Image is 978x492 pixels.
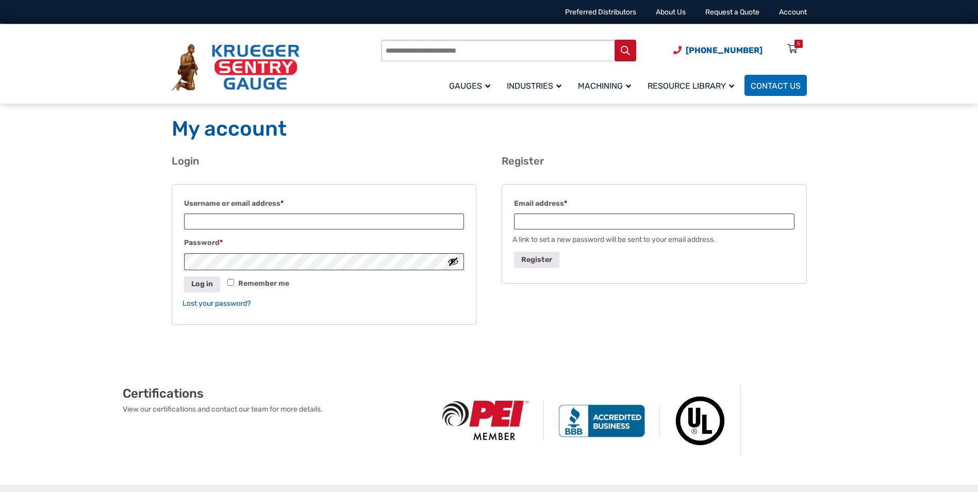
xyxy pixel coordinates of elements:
span: Remember me [238,279,289,288]
a: Contact Us [744,75,807,96]
label: Password [184,236,464,250]
p: A link to set a new password will be sent to your email address. [512,234,795,245]
p: View our certifications and contact our team for more details. [123,404,428,415]
a: Resource Library [641,73,744,97]
button: Log in [184,276,220,292]
img: BBB [544,404,660,437]
a: Preferred Distributors [565,8,636,17]
h2: Login [172,155,476,168]
span: Industries [507,81,561,91]
span: [PHONE_NUMBER] [686,45,762,55]
span: Gauges [449,81,490,91]
h2: Register [502,155,806,168]
label: Username or email address [184,196,464,211]
img: PEI Member [428,401,544,440]
div: 5 [797,40,800,48]
input: Remember me [227,279,234,286]
a: Phone Number (920) 434-8860 [673,44,762,57]
button: Register [514,252,559,268]
h2: Certifications [123,386,428,401]
a: Lost your password? [183,299,251,308]
a: Account [779,8,807,17]
img: Krueger Sentry Gauge [172,44,300,91]
img: Underwriters Laboratories [660,386,741,456]
span: Contact Us [751,81,801,91]
button: Show password [447,256,459,267]
a: About Us [656,8,686,17]
span: Machining [578,81,631,91]
label: Email address [514,196,794,211]
a: Industries [501,73,572,97]
a: Gauges [443,73,501,97]
a: Request a Quote [705,8,759,17]
span: Resource Library [648,81,734,91]
a: Machining [572,73,641,97]
h1: My account [172,116,807,142]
